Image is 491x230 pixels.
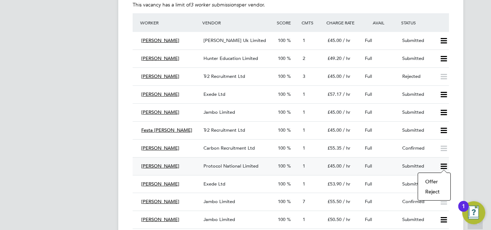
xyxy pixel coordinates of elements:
[303,37,305,43] span: 1
[399,35,437,47] div: Submitted
[203,55,258,61] span: Hunter Education Limited
[303,181,305,187] span: 1
[327,145,341,151] span: £55.35
[343,37,350,43] span: / hr
[278,198,285,205] span: 100
[201,16,275,29] div: Vendor
[365,109,372,115] span: Full
[203,163,258,169] span: Protocol National Limited
[327,109,341,115] span: £45.00
[399,142,437,154] div: Confirmed
[399,16,449,29] div: Status
[399,214,437,226] div: Submitted
[303,73,305,79] span: 3
[343,55,350,61] span: / hr
[362,16,399,29] div: Avail
[141,163,179,169] span: [PERSON_NAME]
[399,53,437,65] div: Submitted
[203,127,245,133] span: Tr2 Recruitment Ltd
[278,145,285,151] span: 100
[327,55,341,61] span: £49.20
[365,145,372,151] span: Full
[365,55,372,61] span: Full
[203,181,225,187] span: Exede Ltd
[278,91,285,97] span: 100
[365,216,372,222] span: Full
[422,187,447,197] li: Reject
[365,37,372,43] span: Full
[278,216,285,222] span: 100
[327,181,341,187] span: £53.90
[422,177,447,187] li: Offer
[303,127,305,133] span: 1
[303,55,305,61] span: 2
[203,145,255,151] span: Carbon Recruitment Ltd
[141,127,192,133] span: Festa [PERSON_NAME]
[141,73,179,79] span: [PERSON_NAME]
[327,127,341,133] span: £45.00
[365,91,372,97] span: Full
[203,198,235,205] span: Jambo Limited
[203,73,245,79] span: Tr2 Recruitment Ltd
[343,127,350,133] span: / hr
[343,73,350,79] span: / hr
[141,216,179,222] span: [PERSON_NAME]
[278,109,285,115] span: 100
[278,73,285,79] span: 100
[303,216,305,222] span: 1
[203,109,235,115] span: Jambo Limited
[278,55,285,61] span: 100
[203,37,266,43] span: [PERSON_NAME] Uk Limited
[278,37,285,43] span: 100
[327,91,341,97] span: £57.17
[303,109,305,115] span: 1
[278,181,285,187] span: 100
[141,145,179,151] span: [PERSON_NAME]
[343,181,350,187] span: / hr
[365,181,372,187] span: Full
[303,163,305,169] span: 1
[343,216,350,222] span: / hr
[399,178,437,190] div: Submitted
[141,91,179,97] span: [PERSON_NAME]
[365,198,372,205] span: Full
[327,73,341,79] span: £45.00
[343,163,350,169] span: / hr
[327,163,341,169] span: £45.00
[275,16,300,29] div: Score
[365,73,372,79] span: Full
[303,91,305,97] span: 1
[462,201,485,224] button: Open Resource Center, 1 new notification
[203,91,225,97] span: Exede Ltd
[300,16,325,29] div: Cmts
[399,107,437,118] div: Submitted
[343,198,350,205] span: / hr
[138,16,201,29] div: Worker
[278,127,285,133] span: 100
[462,206,465,216] div: 1
[141,55,179,61] span: [PERSON_NAME]
[203,216,235,222] span: Jambo Limited
[365,127,372,133] span: Full
[343,145,350,151] span: / hr
[399,196,437,208] div: Confirmed
[141,198,179,205] span: [PERSON_NAME]
[141,37,179,43] span: [PERSON_NAME]
[327,198,341,205] span: £55.50
[141,181,179,187] span: [PERSON_NAME]
[327,216,341,222] span: £50.50
[343,91,350,97] span: / hr
[365,163,372,169] span: Full
[303,198,305,205] span: 7
[303,145,305,151] span: 1
[141,109,179,115] span: [PERSON_NAME]
[399,71,437,83] div: Rejected
[399,125,437,136] div: Submitted
[399,160,437,172] div: Submitted
[278,163,285,169] span: 100
[399,89,437,100] div: Submitted
[343,109,350,115] span: / hr
[191,1,239,8] em: 3 worker submissions
[133,1,449,8] p: This vacancy has a limit of per vendor.
[325,16,362,29] div: Charge Rate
